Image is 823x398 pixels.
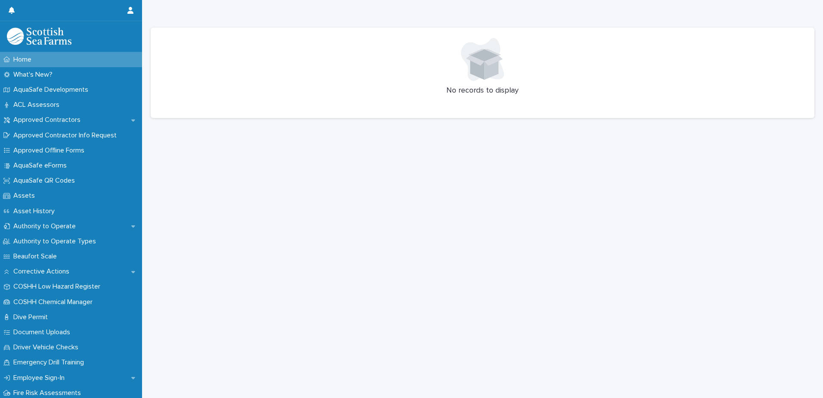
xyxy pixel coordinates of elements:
p: Authority to Operate Types [10,237,103,246]
p: COSHH Chemical Manager [10,298,99,306]
p: Employee Sign-In [10,374,71,382]
p: Fire Risk Assessments [10,389,88,397]
p: Dive Permit [10,313,55,321]
p: Driver Vehicle Checks [10,343,85,351]
p: COSHH Low Hazard Register [10,283,107,291]
p: Home [10,56,38,64]
p: Authority to Operate [10,222,83,230]
p: Assets [10,192,42,200]
p: AquaSafe eForms [10,162,74,170]
p: ACL Assessors [10,101,66,109]
p: Approved Contractors [10,116,87,124]
p: Corrective Actions [10,267,76,276]
p: Asset History [10,207,62,215]
p: Approved Offline Forms [10,146,91,155]
p: What's New? [10,71,59,79]
p: AquaSafe QR Codes [10,177,82,185]
img: bPIBxiqnSb2ggTQWdOVV [7,28,71,45]
p: AquaSafe Developments [10,86,95,94]
p: Emergency Drill Training [10,358,91,367]
p: Beaufort Scale [10,252,64,261]
p: Approved Contractor Info Request [10,131,124,140]
p: No records to display [161,86,804,96]
p: Document Uploads [10,328,77,336]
